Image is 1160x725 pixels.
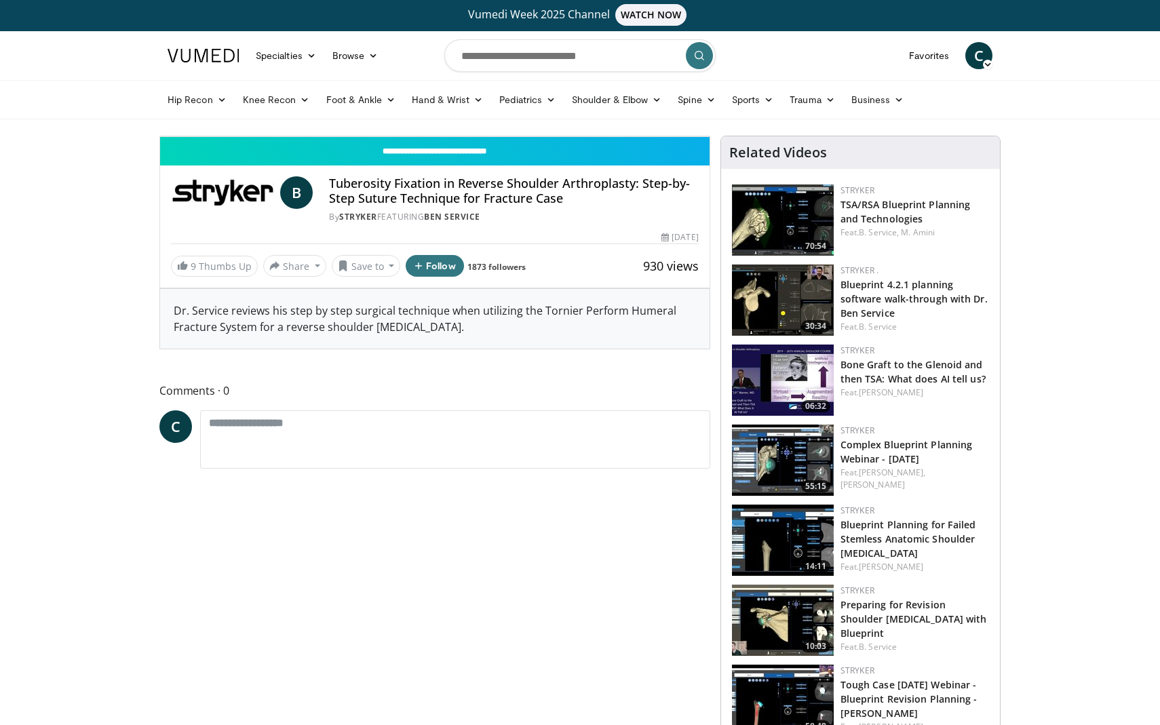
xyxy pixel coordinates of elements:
a: B. Service [859,321,897,332]
span: Comments 0 [159,382,710,399]
a: Favorites [901,42,957,69]
a: B. Service, [859,227,899,238]
a: Stryker [840,505,874,516]
a: C [965,42,992,69]
a: Shoulder & Elbow [564,86,670,113]
a: 70:54 [732,184,834,256]
img: 0f69fe2a-38d7-489e-a6af-c6fe0aaf151e.150x105_q85_crop-smart_upscale.jpg [732,585,834,656]
span: 06:32 [801,400,830,412]
img: 2640b230-daff-4365-83bd-21e2b960ecb5.150x105_q85_crop-smart_upscale.jpg [732,425,834,496]
a: Blueprint 4.2.1 planning software walk-through with Dr. Ben Service [840,278,988,319]
a: Sports [724,86,782,113]
a: Pediatrics [491,86,564,113]
div: Dr. Service reviews his step by step surgical technique when utilizing the Tornier Perform Humera... [160,289,710,349]
a: Browse [324,42,387,69]
a: [PERSON_NAME] [840,479,905,490]
a: Stryker [339,211,377,222]
a: 55:15 [732,425,834,496]
img: VuMedi Logo [168,49,239,62]
span: 14:11 [801,560,830,572]
a: Specialties [248,42,324,69]
div: Feat. [840,387,989,399]
img: c13ded17-286e-4953-b0b0-4a5850984392.150x105_q85_crop-smart_upscale.jpg [732,505,834,576]
a: Vumedi Week 2025 ChannelWATCH NOW [170,4,990,26]
div: Feat. [840,467,989,491]
div: Feat. [840,561,989,573]
a: Stryker [840,184,874,196]
a: Spine [670,86,723,113]
img: 2fe98b9b-57e2-46a3-a8ae-c8f1b1498471.150x105_q85_crop-smart_upscale.jpg [732,345,834,416]
a: B [280,176,313,209]
span: 30:34 [801,320,830,332]
a: Complex Blueprint Planning Webinar - [DATE] [840,438,973,465]
img: Stryker [171,176,275,209]
a: Knee Recon [235,86,318,113]
a: 30:34 [732,264,834,336]
a: Stryker [840,425,874,436]
a: Foot & Ankle [318,86,404,113]
a: [PERSON_NAME] [859,387,923,398]
div: Feat. [840,227,989,239]
div: Feat. [840,641,989,653]
a: 9 Thumbs Up [171,256,258,277]
a: M. Amini [901,227,935,238]
a: Bone Graft to the Glenoid and then TSA: What does AI tell us? [840,358,986,385]
input: Search topics, interventions [444,39,716,72]
a: Hip Recon [159,86,235,113]
a: Stryker [840,345,874,356]
a: Stryker . [840,264,879,276]
button: Follow [406,255,464,277]
a: Blueprint Planning for Failed Stemless Anatomic Shoulder [MEDICAL_DATA] [840,518,976,560]
a: [PERSON_NAME] [859,561,923,572]
span: 70:54 [801,240,830,252]
div: [DATE] [661,231,698,243]
a: 14:11 [732,505,834,576]
span: WATCH NOW [615,4,687,26]
a: Business [843,86,912,113]
a: Stryker [840,665,874,676]
a: Stryker [840,585,874,596]
span: 930 views [643,258,699,274]
a: B. Service [859,641,897,652]
button: Save to [332,255,401,277]
a: TSA/RSA Blueprint Planning and Technologies [840,198,971,225]
img: a4d3b802-610a-4c4d-91a4-ffc1b6f0ec47.150x105_q85_crop-smart_upscale.jpg [732,184,834,256]
img: 9fb1103d-667f-4bf7-ae7b-90017cecf1e6.150x105_q85_crop-smart_upscale.jpg [732,264,834,336]
a: C [159,410,192,443]
a: Ben Service [424,211,480,222]
a: 1873 followers [467,261,526,273]
a: Trauma [781,86,843,113]
button: Share [263,255,326,277]
span: 9 [191,260,196,273]
div: By FEATURING [329,211,698,223]
span: 10:03 [801,640,830,652]
a: 06:32 [732,345,834,416]
span: 55:15 [801,480,830,492]
a: Preparing for Revision Shoulder [MEDICAL_DATA] with Blueprint [840,598,987,640]
h4: Related Videos [729,144,827,161]
a: [PERSON_NAME], [859,467,925,478]
div: Feat. [840,321,989,333]
a: Hand & Wrist [404,86,491,113]
a: Tough Case [DATE] Webinar - Blueprint Revision Planning - [PERSON_NAME] [840,678,978,720]
video-js: Video Player [160,136,710,137]
h4: Tuberosity Fixation in Reverse Shoulder Arthroplasty: Step-by-Step Suture Technique for Fracture ... [329,176,698,205]
a: 10:03 [732,585,834,656]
